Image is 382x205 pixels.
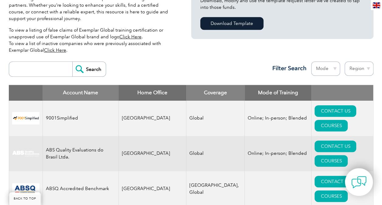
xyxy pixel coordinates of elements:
[245,136,311,171] td: Online; In-person; Blended
[315,105,356,117] a: CONTACT US
[315,190,348,202] a: COURSES
[119,136,186,171] td: [GEOGRAPHIC_DATA]
[9,192,41,205] a: BACK TO TOP
[351,175,367,190] img: contact-chat.png
[43,85,119,101] th: Account Name: activate to sort column descending
[245,101,311,136] td: Online; In-person; Blended
[44,47,66,53] a: Click Here
[245,85,311,101] th: Mode of Training: activate to sort column ascending
[9,27,173,54] p: To view a listing of false claims of Exemplar Global training certification or unapproved use of ...
[315,141,356,152] a: CONTACT US
[119,85,186,101] th: Home Office: activate to sort column ascending
[12,112,40,124] img: 37c9c059-616f-eb11-a812-002248153038-logo.png
[311,85,373,101] th: : activate to sort column ascending
[315,155,348,167] a: COURSES
[186,101,245,136] td: Global
[119,34,142,40] a: Click Here
[186,136,245,171] td: Global
[12,150,40,157] img: c92924ac-d9bc-ea11-a814-000d3a79823d-logo.jpg
[315,176,356,187] a: CONTACT US
[200,17,263,30] a: Download Template
[269,64,307,72] h3: Filter Search
[315,120,348,131] a: COURSES
[119,101,186,136] td: [GEOGRAPHIC_DATA]
[72,62,106,76] input: Search
[373,2,380,8] img: en
[186,85,245,101] th: Coverage: activate to sort column ascending
[43,136,119,171] td: ABS Quality Evaluations do Brasil Ltda.
[12,183,40,195] img: cc24547b-a6e0-e911-a812-000d3a795b83-logo.png
[43,101,119,136] td: 9001Simplified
